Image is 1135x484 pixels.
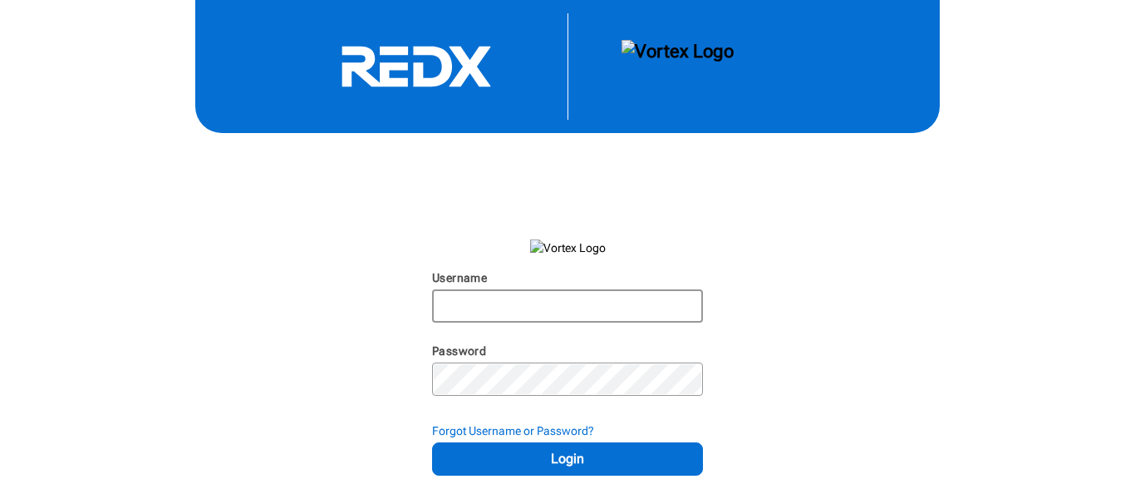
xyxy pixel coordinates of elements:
strong: Forgot Username or Password? [432,424,594,437]
img: Vortex Logo [530,240,606,256]
span: Login [453,449,682,469]
button: Login [432,442,703,476]
label: Password [432,344,486,358]
label: Username [432,271,487,284]
div: Forgot Username or Password? [432,422,703,439]
svg: RedX Logo [292,45,541,88]
img: Vortex Logo [622,40,734,93]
